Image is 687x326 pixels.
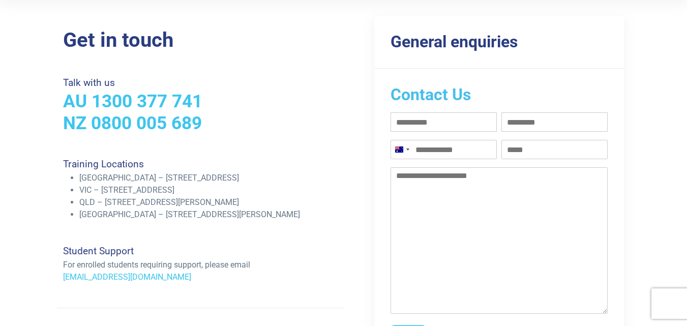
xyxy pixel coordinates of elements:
h4: Training Locations [63,158,338,170]
li: [GEOGRAPHIC_DATA] – [STREET_ADDRESS] [79,172,338,184]
li: QLD – [STREET_ADDRESS][PERSON_NAME] [79,196,338,209]
p: For enrolled students requiring support, please email [63,259,338,271]
a: NZ 0800 005 689 [63,112,202,134]
h2: Contact Us [391,85,608,104]
li: [GEOGRAPHIC_DATA] – [STREET_ADDRESS][PERSON_NAME] [79,209,338,221]
a: AU 1300 377 741 [63,91,202,112]
h4: Talk with us [63,77,338,88]
a: [EMAIL_ADDRESS][DOMAIN_NAME] [63,272,191,282]
h4: Student Support [63,245,338,257]
button: Selected country [391,140,412,159]
h2: Get in touch [63,28,338,52]
h3: General enquiries [391,32,608,51]
li: VIC – [STREET_ADDRESS] [79,184,338,196]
